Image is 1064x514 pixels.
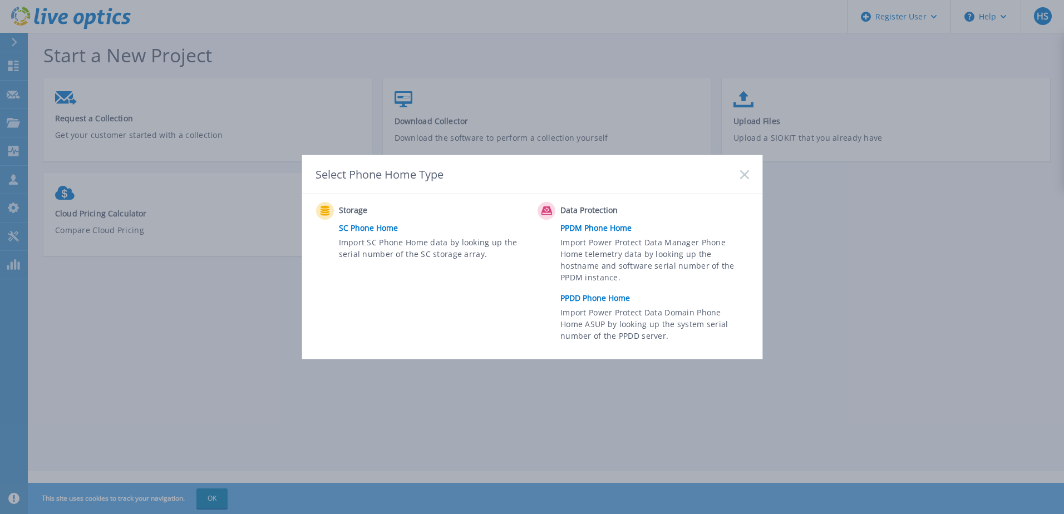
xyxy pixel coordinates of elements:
[339,204,450,218] span: Storage
[316,167,445,182] div: Select Phone Home Type
[560,307,746,345] span: Import Power Protect Data Domain Phone Home ASUP by looking up the system serial number of the PP...
[339,236,524,262] span: Import SC Phone Home data by looking up the serial number of the SC storage array.
[560,290,754,307] a: PPDD Phone Home
[560,204,671,218] span: Data Protection
[339,220,533,236] a: SC Phone Home
[560,220,754,236] a: PPDM Phone Home
[560,236,746,288] span: Import Power Protect Data Manager Phone Home telemetry data by looking up the hostname and softwa...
